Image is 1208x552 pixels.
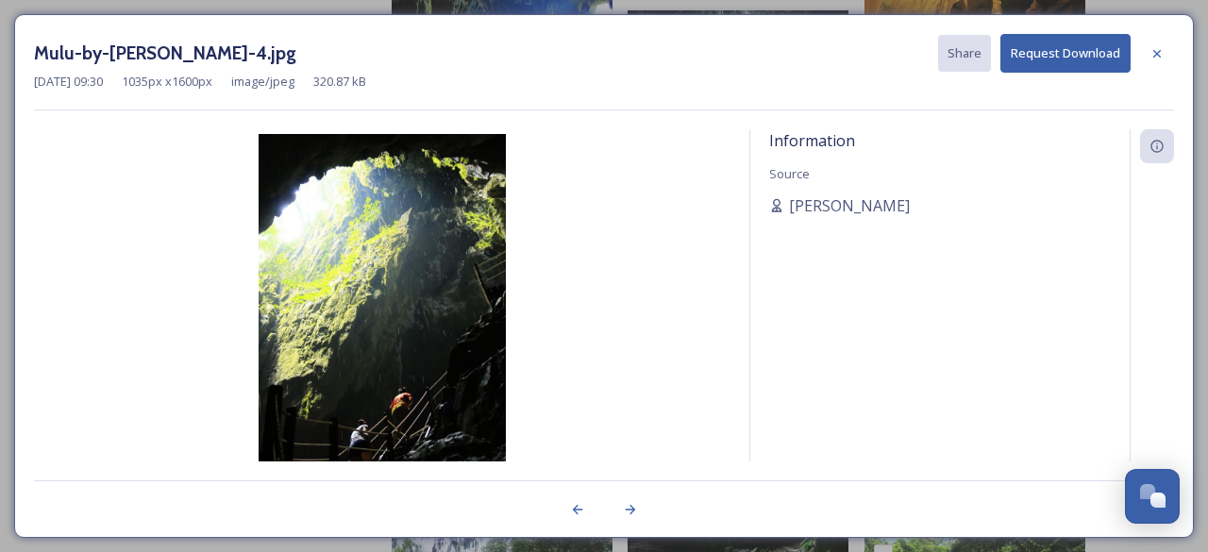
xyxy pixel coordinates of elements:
[34,40,296,67] h3: Mulu-by-[PERSON_NAME]-4.jpg
[1000,34,1131,73] button: Request Download
[122,73,212,91] span: 1035 px x 1600 px
[789,194,910,217] span: [PERSON_NAME]
[769,165,810,182] span: Source
[938,35,991,72] button: Share
[34,73,103,91] span: [DATE] 09:30
[769,130,855,151] span: Information
[231,73,294,91] span: image/jpeg
[313,73,366,91] span: 320.87 kB
[1125,469,1180,524] button: Open Chat
[34,134,730,516] img: 099b0be4-7261-40f4-be67-46b25200f4be.jpg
